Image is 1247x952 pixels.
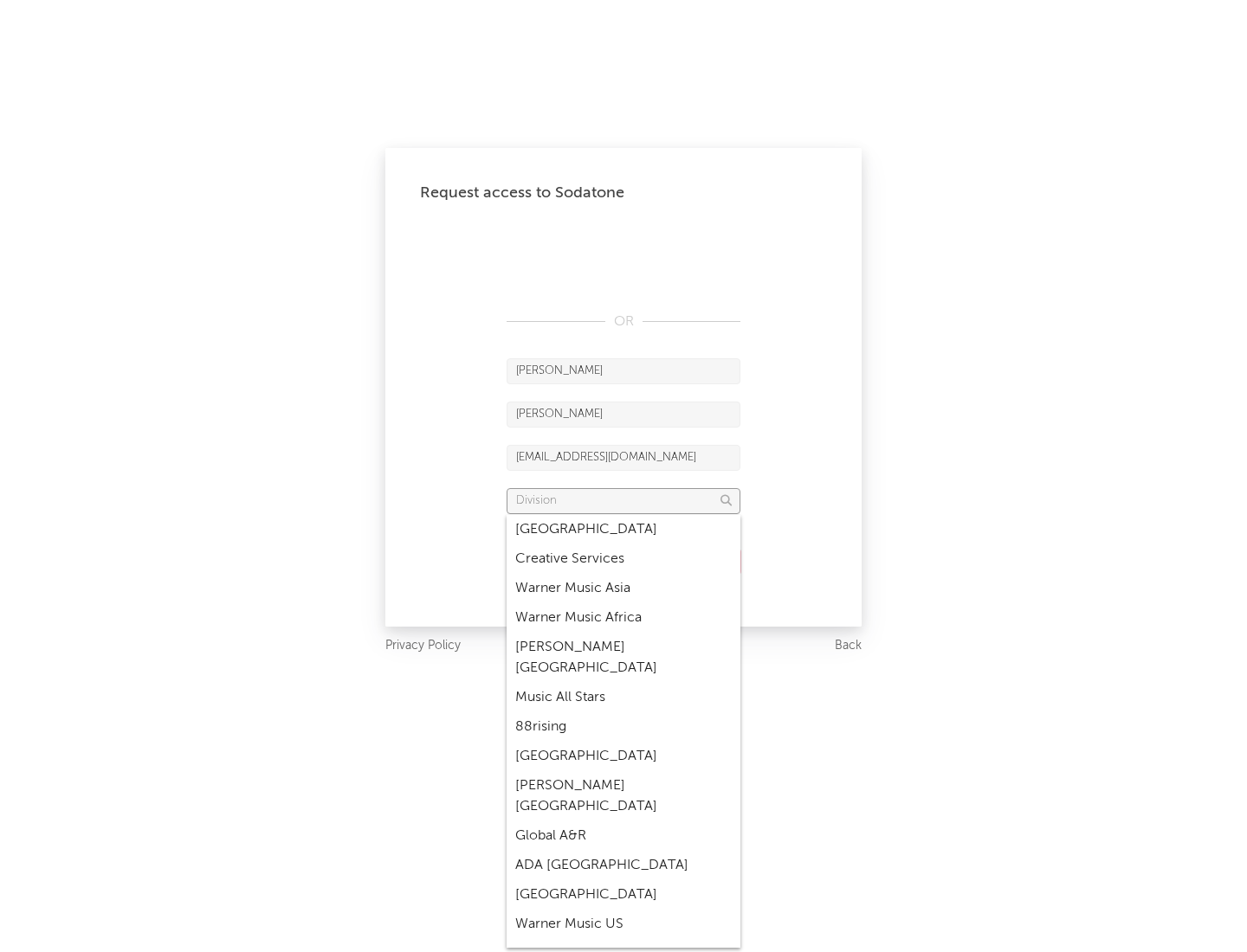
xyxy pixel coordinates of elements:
[507,358,740,384] input: First Name
[507,821,740,851] div: Global A&R
[420,183,827,203] div: Request access to Sodatone
[507,312,740,332] div: OR
[507,603,740,633] div: Warner Music Africa
[507,488,740,514] input: Division
[507,445,740,471] input: Email
[835,635,862,657] a: Back
[507,402,740,428] input: Last Name
[507,771,740,821] div: [PERSON_NAME] [GEOGRAPHIC_DATA]
[507,515,740,544] div: [GEOGRAPHIC_DATA]
[507,574,740,603] div: Warner Music Asia
[507,851,740,880] div: ADA [GEOGRAPHIC_DATA]
[507,633,740,683] div: [PERSON_NAME] [GEOGRAPHIC_DATA]
[507,544,740,574] div: Creative Services
[507,880,740,910] div: [GEOGRAPHIC_DATA]
[385,635,461,657] a: Privacy Policy
[507,712,740,742] div: 88rising
[507,910,740,939] div: Warner Music US
[507,683,740,712] div: Music All Stars
[507,742,740,771] div: [GEOGRAPHIC_DATA]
